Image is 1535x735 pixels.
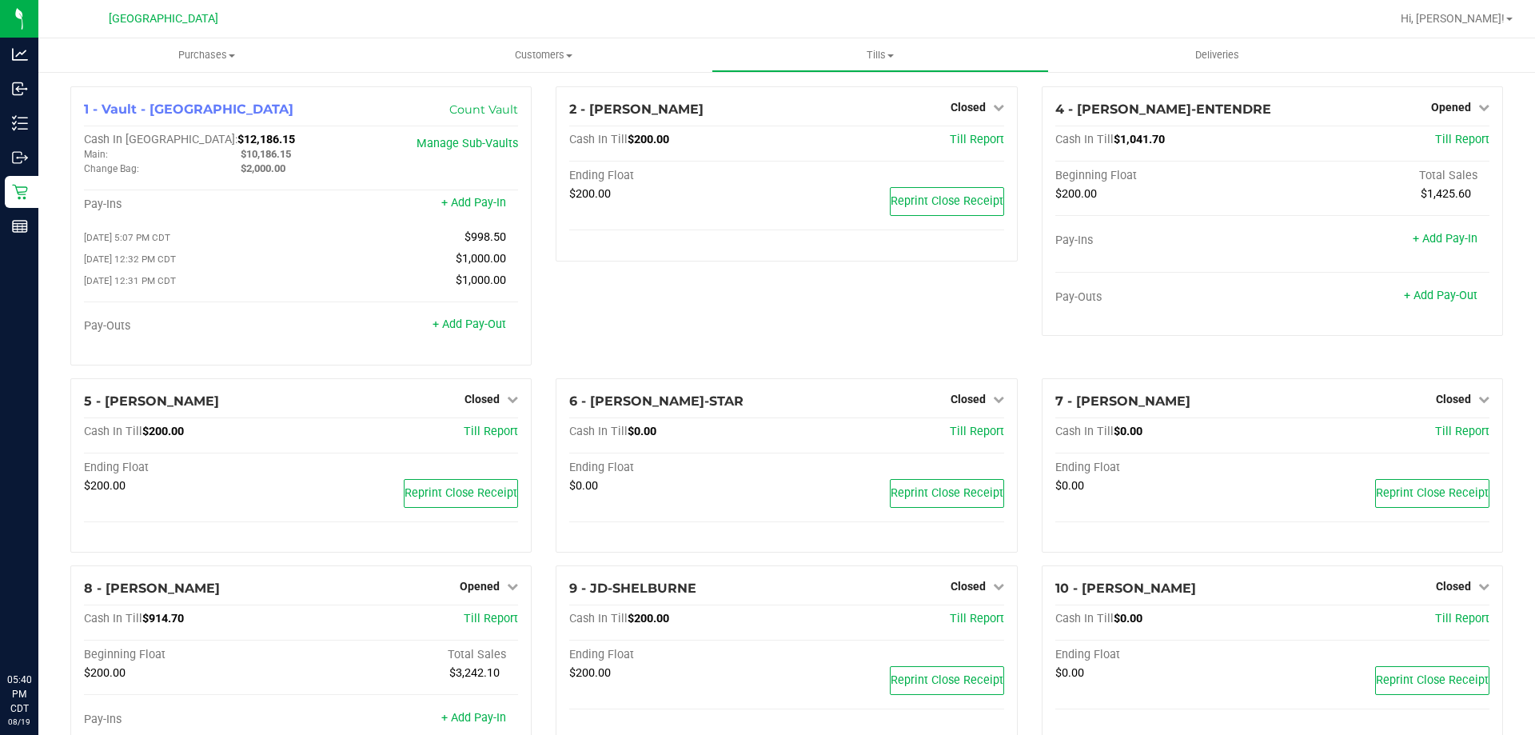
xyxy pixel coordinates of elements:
[12,150,28,166] inline-svg: Outbound
[1049,38,1385,72] a: Deliveries
[84,666,126,680] span: $200.00
[951,101,986,114] span: Closed
[464,230,506,244] span: $998.50
[1055,666,1084,680] span: $0.00
[16,607,64,655] iframe: Resource center
[1055,612,1114,625] span: Cash In Till
[84,198,301,212] div: Pay-Ins
[460,580,500,593] span: Opened
[142,612,184,625] span: $914.70
[241,162,285,174] span: $2,000.00
[1055,234,1273,248] div: Pay-Ins
[569,581,696,596] span: 9 - JD-SHELBURNE
[84,713,301,727] div: Pay-Ins
[890,479,1004,508] button: Reprint Close Receipt
[7,716,31,728] p: 08/19
[47,605,66,624] iframe: Resource center unread badge
[12,81,28,97] inline-svg: Inbound
[12,184,28,200] inline-svg: Retail
[628,612,669,625] span: $200.00
[84,461,301,475] div: Ending Float
[1376,486,1489,500] span: Reprint Close Receipt
[84,393,219,409] span: 5 - [PERSON_NAME]
[84,425,142,438] span: Cash In Till
[1055,648,1273,662] div: Ending Float
[456,252,506,266] span: $1,000.00
[1421,187,1471,201] span: $1,425.60
[84,581,220,596] span: 8 - [PERSON_NAME]
[569,666,611,680] span: $200.00
[1375,666,1489,695] button: Reprint Close Receipt
[376,48,711,62] span: Customers
[1376,673,1489,687] span: Reprint Close Receipt
[1055,425,1114,438] span: Cash In Till
[891,673,1003,687] span: Reprint Close Receipt
[712,38,1048,72] a: Tills
[7,673,31,716] p: 05:40 PM CDT
[237,133,295,146] span: $12,186.15
[84,254,176,265] span: [DATE] 12:32 PM CDT
[1055,461,1273,475] div: Ending Float
[1435,425,1489,438] span: Till Report
[628,425,656,438] span: $0.00
[1413,232,1477,246] a: + Add Pay-In
[241,148,291,160] span: $10,186.15
[464,425,518,438] a: Till Report
[950,612,1004,625] a: Till Report
[84,163,139,174] span: Change Bag:
[569,102,704,117] span: 2 - [PERSON_NAME]
[84,648,301,662] div: Beginning Float
[1055,290,1273,305] div: Pay-Outs
[1436,393,1471,405] span: Closed
[464,612,518,625] a: Till Report
[417,137,518,150] a: Manage Sub-Vaults
[569,612,628,625] span: Cash In Till
[1401,12,1505,25] span: Hi, [PERSON_NAME]!
[84,149,108,160] span: Main:
[84,232,170,243] span: [DATE] 5:07 PM CDT
[84,319,301,334] div: Pay-Outs
[84,275,176,286] span: [DATE] 12:31 PM CDT
[712,48,1047,62] span: Tills
[142,425,184,438] span: $200.00
[890,187,1004,216] button: Reprint Close Receipt
[433,318,506,331] a: + Add Pay-Out
[38,48,375,62] span: Purchases
[1055,187,1097,201] span: $200.00
[1435,133,1489,146] a: Till Report
[38,38,375,72] a: Purchases
[950,133,1004,146] a: Till Report
[1174,48,1261,62] span: Deliveries
[951,393,986,405] span: Closed
[1436,580,1471,593] span: Closed
[950,425,1004,438] a: Till Report
[1114,133,1165,146] span: $1,041.70
[1404,289,1477,302] a: + Add Pay-Out
[1114,612,1142,625] span: $0.00
[891,486,1003,500] span: Reprint Close Receipt
[84,133,237,146] span: Cash In [GEOGRAPHIC_DATA]:
[449,102,518,117] a: Count Vault
[109,12,218,26] span: [GEOGRAPHIC_DATA]
[569,169,787,183] div: Ending Float
[456,274,506,287] span: $1,000.00
[628,133,669,146] span: $200.00
[951,580,986,593] span: Closed
[1055,581,1196,596] span: 10 - [PERSON_NAME]
[569,425,628,438] span: Cash In Till
[449,666,500,680] span: $3,242.10
[569,187,611,201] span: $200.00
[1272,169,1489,183] div: Total Sales
[301,648,519,662] div: Total Sales
[1431,101,1471,114] span: Opened
[1435,612,1489,625] span: Till Report
[569,461,787,475] div: Ending Float
[464,393,500,405] span: Closed
[1055,393,1190,409] span: 7 - [PERSON_NAME]
[569,648,787,662] div: Ending Float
